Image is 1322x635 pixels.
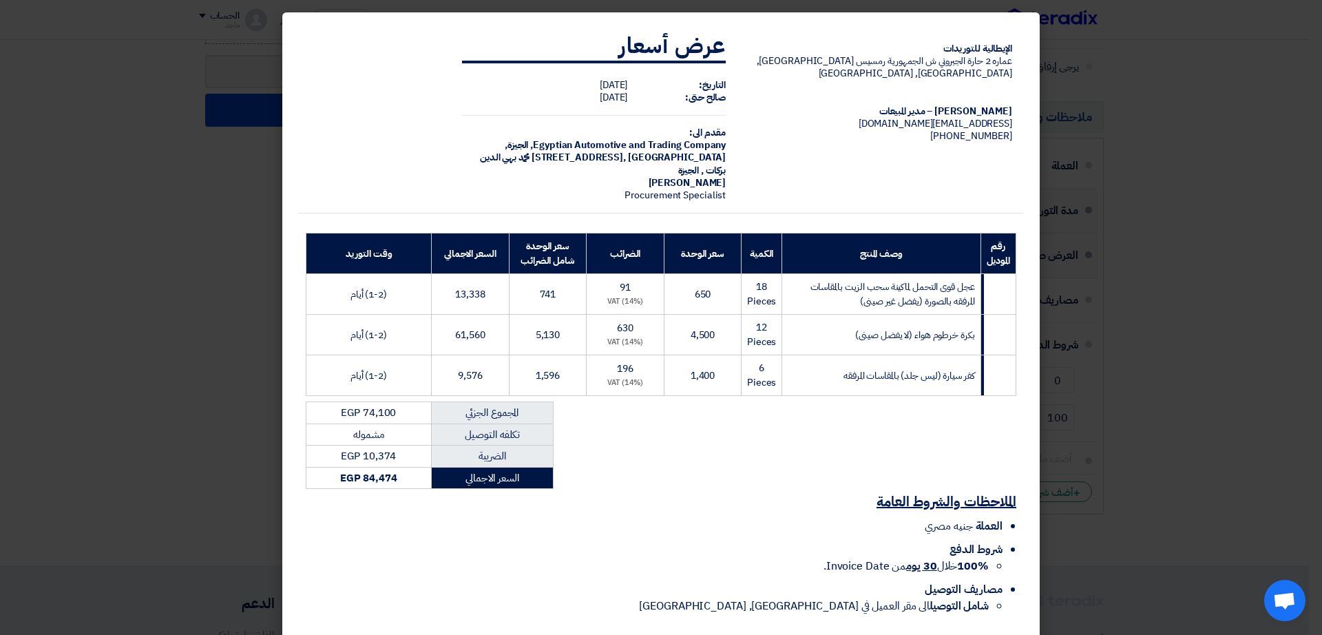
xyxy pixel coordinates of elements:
[536,368,560,383] span: 1,596
[782,233,980,274] th: وصف المنتج
[930,129,1012,143] span: [PHONE_NUMBER]
[617,362,633,376] span: 196
[855,328,974,342] span: بكرة خرطوم هواء (لا يفضل صينى)
[620,280,631,295] span: 91
[353,427,384,442] span: مشموله
[949,541,1003,558] span: شروط الدفع
[689,125,726,140] strong: مقدم الى:
[540,287,556,302] span: 741
[664,233,742,274] th: سعر الوحدة
[455,287,485,302] span: 13,338
[925,581,1003,598] span: مصاريف التوصيل
[976,518,1003,534] span: العملة
[592,296,658,308] div: (14%) VAT
[306,233,432,274] th: وقت التوريد
[810,280,975,309] span: عجل قوى التحمل لماكينة سحب الزيت بالمقاسات المرفقه بالصورة (يفضل غير صينى)
[306,402,432,424] td: EGP 74,100
[930,598,989,614] strong: شامل التوصيل
[480,138,726,177] span: الجيزة, [GEOGRAPHIC_DATA] ,[STREET_ADDRESS] محمد بهي الدين بركات , الجيزة
[350,287,387,302] span: (1-2) أيام
[741,233,781,274] th: الكمية
[957,558,989,574] strong: 100%
[592,377,658,389] div: (14%) VAT
[619,29,726,62] strong: عرض أسعار
[843,368,975,383] span: كفر سيارة (ليس جلد) بالمقاسات المرفقه
[600,90,627,105] span: [DATE]
[600,78,627,92] span: [DATE]
[823,558,989,574] span: خلال من Invoice Date.
[431,446,553,468] td: الضريبة
[695,287,711,302] span: 650
[592,337,658,348] div: (14%) VAT
[747,361,776,390] span: 6 Pieces
[980,233,1016,274] th: رقم الموديل
[455,328,485,342] span: 61,560
[691,368,715,383] span: 1,400
[458,368,483,383] span: 9,576
[625,188,726,202] span: Procurement Specialist
[509,233,587,274] th: سعر الوحدة شامل الضرائب
[536,328,560,342] span: 5,130
[350,328,387,342] span: (1-2) أيام
[617,321,633,335] span: 630
[747,320,776,349] span: 12 Pieces
[530,138,726,152] span: Egyptian Automotive and Trading Company,
[906,558,936,574] u: 30 يوم
[747,280,776,309] span: 18 Pieces
[925,518,972,534] span: جنيه مصري
[877,491,1016,512] u: الملاحظات والشروط العامة
[431,424,553,446] td: تكلفه التوصيل
[431,402,553,424] td: المجموع الجزئي
[685,90,726,105] strong: صالح حتى:
[757,54,1012,81] span: عماره 2 حارة الجبروني ش الجمهورية رمسيس [GEOGRAPHIC_DATA], [GEOGRAPHIC_DATA], [GEOGRAPHIC_DATA]
[748,105,1012,118] div: [PERSON_NAME] – مدير المبيعات
[587,233,664,274] th: الضرائب
[350,368,387,383] span: (1-2) أيام
[341,448,396,464] span: EGP 10,374
[306,598,989,614] li: الى مقر العميل في [GEOGRAPHIC_DATA], [GEOGRAPHIC_DATA]
[748,43,1012,55] div: الإيطالية للتوريدات
[431,233,509,274] th: السعر الاجمالي
[859,116,1012,131] span: [EMAIL_ADDRESS][DOMAIN_NAME]
[1264,580,1305,621] div: Open chat
[340,470,397,486] strong: EGP 84,474
[431,467,553,489] td: السعر الاجمالي
[691,328,715,342] span: 4,500
[699,78,726,92] strong: التاريخ:
[649,176,726,190] span: [PERSON_NAME]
